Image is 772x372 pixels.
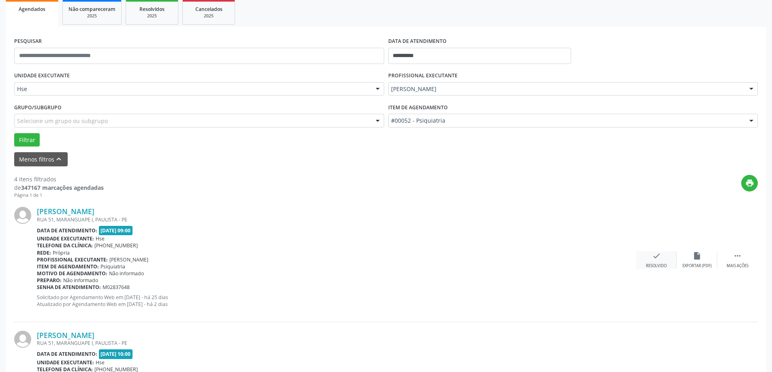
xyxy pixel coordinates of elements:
[63,277,98,284] span: Não informado
[139,6,165,13] span: Resolvidos
[37,294,636,308] p: Solicitado por Agendamento Web em [DATE] - há 25 dias Atualizado por Agendamento Web em [DATE] - ...
[14,175,104,183] div: 4 itens filtrados
[109,270,144,277] span: Não informado
[14,35,42,48] label: PESQUISAR
[14,70,70,82] label: UNIDADE EXECUTANTE
[37,235,94,242] b: Unidade executante:
[68,6,115,13] span: Não compareceram
[53,249,70,256] span: Própria
[14,101,62,114] label: Grupo/Subgrupo
[37,340,636,346] div: RUA 51, MARANGUAPE I, PAULISTA - PE
[14,192,104,199] div: Página 1 de 1
[94,242,138,249] span: [PHONE_NUMBER]
[388,35,447,48] label: DATA DE ATENDIMENTO
[17,117,108,125] span: Selecione um grupo ou subgrupo
[727,263,748,269] div: Mais ações
[195,6,222,13] span: Cancelados
[14,133,40,147] button: Filtrar
[99,349,133,359] span: [DATE] 10:00
[37,249,51,256] b: Rede:
[646,263,667,269] div: Resolvido
[96,235,105,242] span: Hse
[68,13,115,19] div: 2025
[741,175,758,191] button: print
[37,227,97,234] b: Data de atendimento:
[14,207,31,224] img: img
[14,183,104,192] div: de
[37,331,94,340] a: [PERSON_NAME]
[54,155,63,164] i: keyboard_arrow_up
[37,263,99,270] b: Item de agendamento:
[103,284,130,291] span: M02837648
[109,256,148,263] span: [PERSON_NAME]
[37,351,97,357] b: Data de atendimento:
[693,251,701,260] i: insert_drive_file
[17,85,368,93] span: Hse
[99,226,133,235] span: [DATE] 09:00
[388,70,458,82] label: PROFISSIONAL EXECUTANTE
[37,242,93,249] b: Telefone da clínica:
[682,263,712,269] div: Exportar (PDF)
[37,207,94,216] a: [PERSON_NAME]
[391,85,742,93] span: [PERSON_NAME]
[652,251,661,260] i: check
[388,101,448,114] label: Item de agendamento
[37,256,108,263] b: Profissional executante:
[14,152,68,166] button: Menos filtroskeyboard_arrow_up
[14,331,31,348] img: img
[391,117,742,125] span: #00052 - Psiquiatria
[37,216,636,223] div: RUA 51, MARANGUAPE I, PAULISTA - PE
[19,6,45,13] span: Agendados
[37,359,94,366] b: Unidade executante:
[96,359,105,366] span: Hse
[21,184,104,191] strong: 347167 marcações agendadas
[733,251,742,260] i: 
[132,13,172,19] div: 2025
[745,179,754,187] i: print
[101,263,125,270] span: Psiquiatria
[188,13,229,19] div: 2025
[37,277,62,284] b: Preparo:
[37,270,107,277] b: Motivo de agendamento:
[37,284,101,291] b: Senha de atendimento:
